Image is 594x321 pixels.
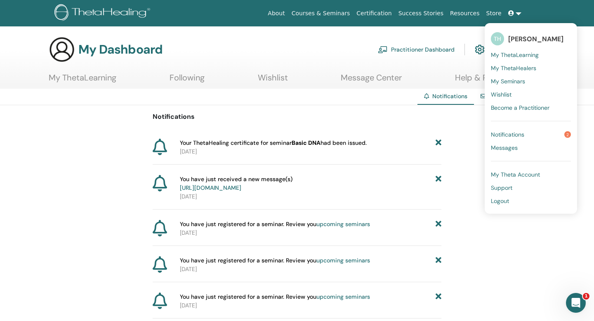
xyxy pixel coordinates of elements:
[491,128,571,141] a: Notifications2
[491,29,571,48] a: TH[PERSON_NAME]
[432,92,467,100] span: Notifications
[491,141,571,154] a: Messages
[491,48,571,61] a: My ThetaLearning
[180,265,441,274] p: [DATE]
[491,101,571,114] a: Become a Practitioner
[288,6,354,21] a: Courses & Seminars
[483,6,505,21] a: Store
[491,197,509,205] span: Logout
[491,32,504,45] span: TH
[316,293,370,300] a: upcoming seminars
[491,88,571,101] a: Wishlist
[491,51,539,59] span: My ThetaLearning
[180,229,441,237] p: [DATE]
[475,42,485,57] img: cog.svg
[566,293,586,313] iframe: Intercom live chat
[491,78,525,85] span: My Seminars
[54,4,153,23] img: logo.png
[583,293,589,300] span: 1
[491,194,571,208] a: Logout
[180,175,292,192] span: You have just received a new message(s)
[153,112,441,122] p: Notifications
[491,75,571,88] a: My Seminars
[491,91,511,98] span: Wishlist
[564,131,571,138] span: 2
[180,220,370,229] span: You have just registered for a seminar. Review you
[491,131,524,138] span: Notifications
[455,73,521,89] a: Help & Resources
[180,184,241,191] a: [URL][DOMAIN_NAME]
[170,73,205,89] a: Following
[180,301,441,310] p: [DATE]
[395,6,447,21] a: Success Stories
[491,64,536,72] span: My ThetaHealers
[378,40,455,59] a: Practitioner Dashboard
[491,61,571,75] a: My ThetaHealers
[508,35,563,43] span: [PERSON_NAME]
[78,42,163,57] h3: My Dashboard
[49,36,75,63] img: generic-user-icon.jpg
[475,40,521,59] a: My Account
[341,73,402,89] a: Message Center
[316,220,370,228] a: upcoming seminars
[491,184,512,191] span: Support
[180,147,441,156] p: [DATE]
[292,139,321,146] b: Basic DNA
[378,46,388,53] img: chalkboard-teacher.svg
[491,168,571,181] a: My Theta Account
[180,256,370,265] span: You have just registered for a seminar. Review you
[49,73,116,89] a: My ThetaLearning
[447,6,483,21] a: Resources
[180,293,370,301] span: You have just registered for a seminar. Review you
[264,6,288,21] a: About
[353,6,395,21] a: Certification
[491,181,571,194] a: Support
[491,171,540,178] span: My Theta Account
[258,73,288,89] a: Wishlist
[180,139,367,147] span: Your ThetaHealing certificate for seminar had been issued.
[491,144,518,151] span: Messages
[491,104,549,111] span: Become a Practitioner
[180,192,441,201] p: [DATE]
[316,257,370,264] a: upcoming seminars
